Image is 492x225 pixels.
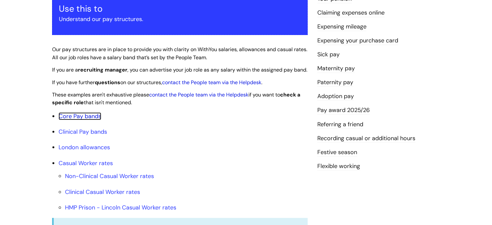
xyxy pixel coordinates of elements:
a: Pay award 2025/26 [317,106,370,115]
a: contact the People team via the Helpdesk [149,91,248,98]
a: Maternity pay [317,64,355,73]
a: Expensing mileage [317,23,366,31]
strong: questions [95,79,120,86]
span: Our pay structures are in place to provide you with clarity on WithYou salaries, allowances and c... [52,46,307,61]
a: Sick pay [317,51,340,59]
strong: recruiting manager [78,66,127,73]
span: If you have further on our structures, . [52,79,262,86]
a: Non-Clinical Casual Worker rates [65,172,154,180]
a: Festive season [317,148,357,157]
a: Casual Worker rates [59,159,113,167]
a: Clinical Pay bands [59,128,107,136]
h3: Use this to [59,4,301,14]
a: HMP Prison - Lincoln Casual Worker rates [65,204,176,211]
a: Clinical Casual Worker rates [65,188,140,196]
a: Adoption pay [317,92,354,101]
a: contact the People team via the Helpdesk [162,79,261,86]
a: Recording casual or additional hours [317,134,415,143]
span: These examples aren't exhaustive please if you want to that isn't mentioned. [52,91,300,106]
a: Expensing your purchase card [317,37,398,45]
a: London allowances [59,143,110,151]
a: Core Pay bands [59,112,101,120]
a: Claiming expenses online [317,9,385,17]
a: Referring a friend [317,120,363,129]
span: If you are a , you can advertise your job role as any salary within the assigned pay band. [52,66,307,73]
p: Understand our pay structures. [59,14,301,24]
a: Paternity pay [317,78,353,87]
a: Flexible working [317,162,360,171]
